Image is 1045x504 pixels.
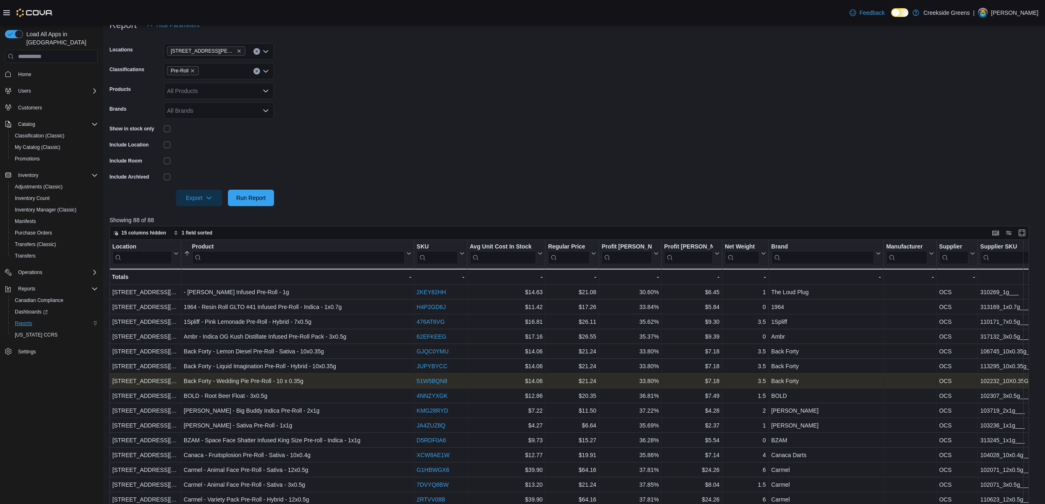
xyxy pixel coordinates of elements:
button: Classification (Classic) [8,130,101,142]
button: Display options [1004,228,1014,238]
label: Brands [109,106,126,112]
span: Settings [15,346,98,357]
span: 1 field sorted [182,230,213,236]
div: OCS [939,346,975,356]
div: Ambr - Indica OG Kush Distillate Infused Pre-Roll Pack - 3x0.5g [184,332,411,341]
button: Canadian Compliance [8,295,101,306]
span: [STREET_ADDRESS][PERSON_NAME] [171,47,235,55]
label: Classifications [109,66,144,73]
span: Home [15,69,98,79]
div: Back Forty [771,361,881,371]
span: Canadian Compliance [15,297,63,304]
span: Reports [18,286,35,292]
a: Dashboards [12,307,51,317]
div: $14.06 [470,361,543,371]
div: $7.18 [664,346,719,356]
label: Locations [109,46,133,53]
div: OCS [939,406,975,416]
div: $21.24 [548,361,596,371]
a: Inventory Count [12,193,53,203]
div: 33.80% [601,361,659,371]
div: Regular Price [548,243,590,251]
div: [STREET_ADDRESS][PERSON_NAME] [112,302,179,312]
button: Open list of options [262,88,269,94]
div: $16.81 [470,317,543,327]
button: My Catalog (Classic) [8,142,101,153]
span: Transfers (Classic) [12,239,98,249]
span: Catalog [15,119,98,129]
a: Settings [15,347,39,357]
div: Product [192,243,405,251]
span: Customers [15,102,98,113]
a: 51W5BQN8 [417,378,448,384]
div: 1 [725,420,766,430]
a: 7DVYQ8BW [417,481,449,488]
a: Classification (Classic) [12,131,68,141]
label: Include Archived [109,174,149,180]
span: Catalog [18,121,35,128]
span: Pre-Roll [171,67,188,75]
div: - [184,272,411,282]
button: Transfers (Classic) [8,239,101,250]
a: JA4ZUZ8Q [417,422,446,429]
button: Purchase Orders [8,227,101,239]
div: - [601,272,659,282]
a: KMG28RYD [417,407,448,414]
span: Manifests [15,218,36,225]
div: $11.42 [470,302,543,312]
a: H4P2GD6J [417,304,446,310]
button: Open list of options [262,68,269,74]
div: [STREET_ADDRESS][PERSON_NAME] [112,317,179,327]
button: Reports [15,284,39,294]
button: Profit [PERSON_NAME] (%) [601,243,659,264]
span: Transfers (Classic) [15,241,56,248]
button: Product [184,243,411,264]
button: Operations [2,267,101,278]
div: - [771,272,881,282]
a: Promotions [12,154,43,164]
a: Dashboards [8,306,101,318]
div: - [548,272,596,282]
div: $9.39 [664,332,719,341]
a: Adjustments (Classic) [12,182,66,192]
a: 4NNZYXGK [417,393,448,399]
span: Export [181,190,217,206]
div: [STREET_ADDRESS][PERSON_NAME] [112,391,179,401]
span: [US_STATE] CCRS [15,332,58,338]
a: Customers [15,103,45,113]
button: Reports [2,283,101,295]
button: Inventory Manager (Classic) [8,204,101,216]
span: Classification (Classic) [12,131,98,141]
div: $21.08 [548,287,596,297]
span: Transfers [15,253,35,259]
a: My Catalog (Classic) [12,142,64,152]
div: 36.81% [601,391,659,401]
label: Include Room [109,158,142,164]
span: Classification (Classic) [15,132,65,139]
span: Washington CCRS [12,330,98,340]
a: Manifests [12,216,39,226]
div: [STREET_ADDRESS][PERSON_NAME] [112,420,179,430]
div: $20.35 [548,391,596,401]
div: $7.49 [664,391,719,401]
div: 0 [725,332,766,341]
div: $14.63 [470,287,543,297]
div: $9.30 [664,317,719,327]
div: 2 [725,406,766,416]
button: Profit [PERSON_NAME] ($) [664,243,719,264]
button: Net Weight [725,243,766,264]
div: 3.5 [725,346,766,356]
div: $2.37 [664,420,719,430]
div: 3.5 [725,361,766,371]
span: Manifests [12,216,98,226]
div: [STREET_ADDRESS][PERSON_NAME] [112,435,179,445]
div: - [470,272,543,282]
div: 33.84% [601,302,659,312]
span: Purchase Orders [15,230,52,236]
button: [US_STATE] CCRS [8,329,101,341]
a: XCW8AE1W [417,452,450,458]
span: Inventory Count [15,195,50,202]
button: Inventory Count [8,193,101,204]
div: $9.73 [470,435,543,445]
div: [STREET_ADDRESS][PERSON_NAME] [112,287,179,297]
